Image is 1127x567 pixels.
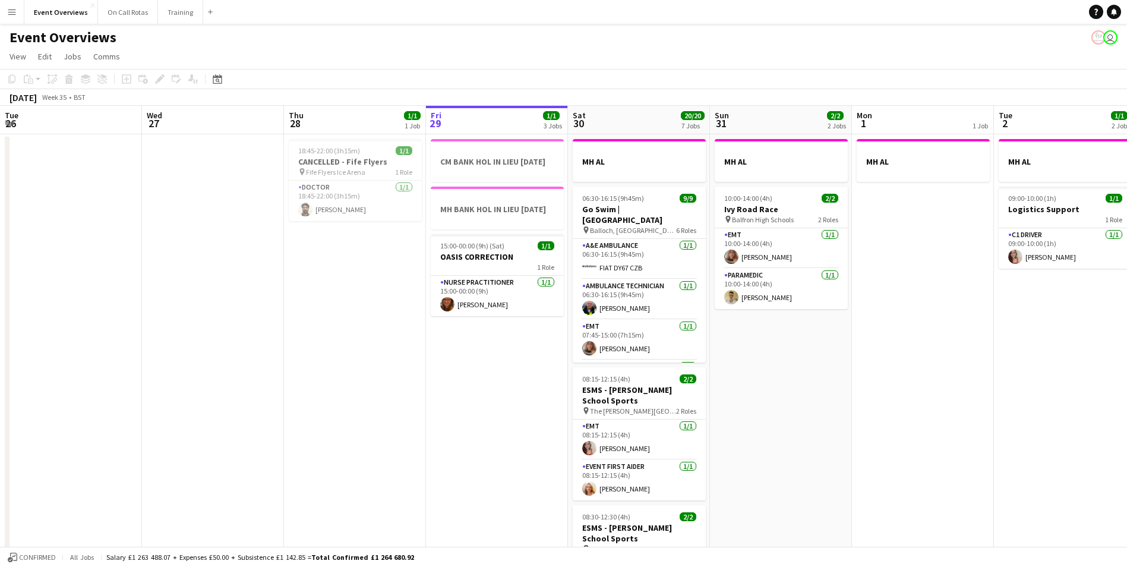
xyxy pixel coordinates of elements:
div: CM BANK HOL IN LIEU [DATE] [431,139,564,182]
a: View [5,49,31,64]
h3: Go Swim | [GEOGRAPHIC_DATA] [573,204,706,225]
app-job-card: MH AL [573,139,706,182]
app-card-role: Paramedic1/110:00-14:00 (4h)[PERSON_NAME] [715,269,848,309]
h1: Event Overviews [10,29,116,46]
span: 29 [429,116,441,130]
span: Sat [573,110,586,121]
span: 27 [145,116,162,130]
app-card-role: A&E Ambulance1/106:30-16:15 (9h45m)FIAT DY67 CZB [573,239,706,279]
h3: MH BANK HOL IN LIEU [DATE] [431,204,564,215]
div: 1 Job [973,121,988,130]
button: On Call Rotas [98,1,158,24]
a: Jobs [59,49,86,64]
app-card-role: Ambulance Technician1/106:30-16:15 (9h45m)[PERSON_NAME] [573,279,706,320]
div: 1 Job [405,121,420,130]
span: 6 Roles [676,226,696,235]
a: Comms [89,49,125,64]
h3: OASIS CORRECTION [431,251,564,262]
h3: MH AL [715,156,848,167]
span: Balloch, [GEOGRAPHIC_DATA] [590,226,676,235]
span: 2 Roles [818,215,838,224]
h3: MH AL [857,156,990,167]
span: 15:00-00:00 (9h) (Sat) [440,241,504,250]
span: View [10,51,26,62]
span: Thu [289,110,304,121]
span: [PERSON_NAME][GEOGRAPHIC_DATA] [590,544,676,553]
app-card-role: EMT1/110:00-14:00 (4h)[PERSON_NAME] [715,228,848,269]
app-card-role: Nurse Practitioner1/115:00-00:00 (9h)[PERSON_NAME] [431,276,564,316]
span: 9/9 [680,194,696,203]
span: Week 35 [39,93,69,102]
span: 06:30-16:15 (9h45m) [582,194,644,203]
h3: Ivy Road Race [715,204,848,215]
span: Wed [147,110,162,121]
span: 2 [997,116,1012,130]
app-card-role: EMT1/108:15-12:15 (4h)[PERSON_NAME] [573,420,706,460]
span: 2/2 [827,111,844,120]
h3: CANCELLED - Fife Flyers [289,156,422,167]
span: 28 [287,116,304,130]
h3: ESMS - [PERSON_NAME] School Sports [573,522,706,544]
app-job-card: 15:00-00:00 (9h) (Sat)1/1OASIS CORRECTION1 RoleNurse Practitioner1/115:00-00:00 (9h)[PERSON_NAME] [431,234,564,316]
span: Comms [93,51,120,62]
app-job-card: MH AL [715,139,848,182]
app-card-role: Event First Aider1/108:15-12:15 (4h)[PERSON_NAME] [573,460,706,500]
span: Total Confirmed £1 264 680.92 [311,553,414,562]
span: Balfron High Schools [732,215,794,224]
div: MH BANK HOL IN LIEU [DATE] [431,187,564,229]
app-job-card: 10:00-14:00 (4h)2/2Ivy Road Race Balfron High Schools2 RolesEMT1/110:00-14:00 (4h)[PERSON_NAME]Pa... [715,187,848,309]
app-card-role: EMT1/107:45-15:00 (7h15m)[PERSON_NAME] [573,320,706,360]
span: 1/1 [543,111,560,120]
span: 18:45-22:00 (3h15m) [298,146,360,155]
span: 26 [3,116,18,130]
a: Edit [33,49,56,64]
app-job-card: 08:15-12:15 (4h)2/2ESMS - [PERSON_NAME] School Sports The [PERSON_NAME][GEOGRAPHIC_DATA]2 RolesEM... [573,367,706,500]
span: Fife Flyers Ice Arena [306,168,365,177]
span: 1/1 [1106,194,1122,203]
div: Salary £1 263 488.07 + Expenses £50.00 + Subsistence £1 142.85 = [106,553,414,562]
app-card-role: Event First Aider4/4 [573,360,706,452]
span: 2 Roles [676,407,696,415]
h3: ESMS - [PERSON_NAME] School Sports [573,385,706,406]
span: 1 Role [1105,215,1122,224]
span: 30 [571,116,586,130]
span: Edit [38,51,52,62]
span: 09:00-10:00 (1h) [1008,194,1056,203]
span: Sun [715,110,729,121]
button: Confirmed [6,551,58,564]
span: 2/2 [680,512,696,521]
app-job-card: MH AL [857,139,990,182]
div: 3 Jobs [544,121,562,130]
span: 2 Roles [676,544,696,553]
div: 2 Jobs [828,121,846,130]
span: 1 Role [395,168,412,177]
span: 1/1 [404,111,421,120]
span: All jobs [68,553,96,562]
span: 1 Role [537,263,554,272]
div: 7 Jobs [681,121,704,130]
app-user-avatar: Operations Team [1103,30,1117,45]
span: 31 [713,116,729,130]
app-card-role: Doctor1/118:45-22:00 (3h15m)[PERSON_NAME] [289,181,422,221]
app-job-card: 06:30-16:15 (9h45m)9/9Go Swim | [GEOGRAPHIC_DATA] Balloch, [GEOGRAPHIC_DATA]6 RolesA&E Ambulance1... [573,187,706,363]
span: 1/1 [538,241,554,250]
h3: CM BANK HOL IN LIEU [DATE] [431,156,564,167]
span: Confirmed [19,553,56,562]
span: 08:15-12:15 (4h) [582,374,630,383]
app-job-card: 18:45-22:00 (3h15m)1/1CANCELLED - Fife Flyers Fife Flyers Ice Arena1 RoleDoctor1/118:45-22:00 (3h... [289,139,422,221]
span: 1/1 [396,146,412,155]
span: Tue [999,110,1012,121]
div: [DATE] [10,92,37,103]
span: 1 [855,116,872,130]
h3: MH AL [573,156,706,167]
span: The [PERSON_NAME][GEOGRAPHIC_DATA] [590,407,676,415]
span: 2/2 [822,194,838,203]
